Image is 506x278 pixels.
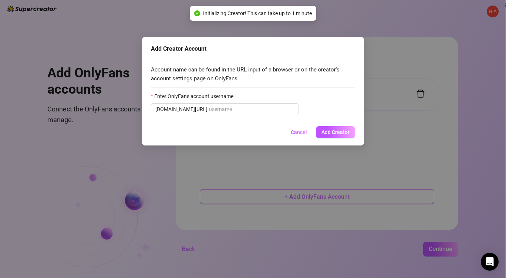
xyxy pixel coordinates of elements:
[151,44,355,53] div: Add Creator Account
[316,126,355,138] button: Add Creator
[155,105,208,113] span: [DOMAIN_NAME][URL]
[481,253,499,271] div: Open Intercom Messenger
[151,66,355,83] span: Account name can be found in the URL input of a browser or on the creator's account settings page...
[151,92,238,100] label: Enter OnlyFans account username
[285,126,313,138] button: Cancel
[203,9,312,17] span: Initializing Creator! This can take up to 1 minute
[209,105,294,113] input: Enter OnlyFans account username
[321,129,350,135] span: Add Creator
[291,129,307,135] span: Cancel
[194,10,200,16] span: check-circle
